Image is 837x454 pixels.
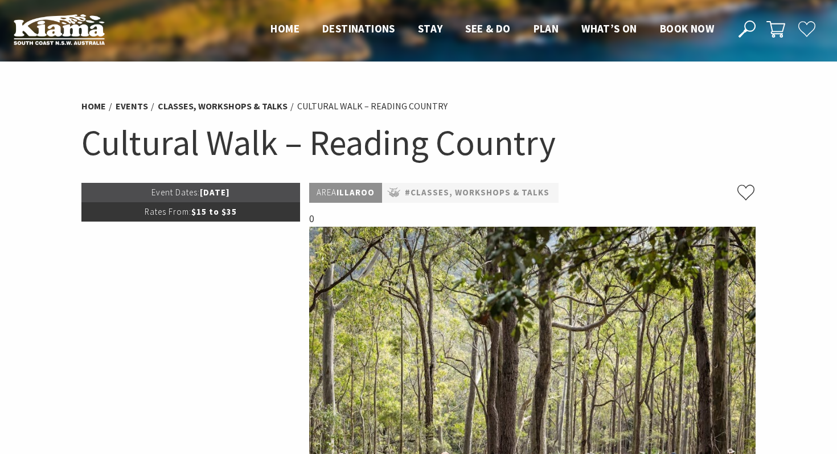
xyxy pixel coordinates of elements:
[14,14,105,45] img: Kiama Logo
[297,99,448,114] li: Cultural Walk – Reading Country
[116,100,148,112] a: Events
[534,22,559,36] a: Plan
[465,22,510,35] span: See & Do
[81,183,300,202] p: [DATE]
[151,187,200,198] span: Event Dates:
[534,22,559,35] span: Plan
[418,22,443,35] span: Stay
[405,186,549,200] a: #Classes, Workshops & Talks
[259,20,725,39] nav: Main Menu
[270,22,299,36] a: Home
[418,22,443,36] a: Stay
[317,187,337,198] span: Area
[145,206,191,217] span: Rates From:
[660,22,714,35] span: Book now
[322,22,395,35] span: Destinations
[81,100,106,112] a: Home
[322,22,395,36] a: Destinations
[465,22,510,36] a: See & Do
[581,22,637,35] span: What’s On
[581,22,637,36] a: What’s On
[309,183,382,203] p: Illaroo
[660,22,714,36] a: Book now
[158,100,288,112] a: Classes, Workshops & Talks
[81,202,300,222] p: $15 to $35
[81,120,756,166] h1: Cultural Walk – Reading Country
[270,22,299,35] span: Home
